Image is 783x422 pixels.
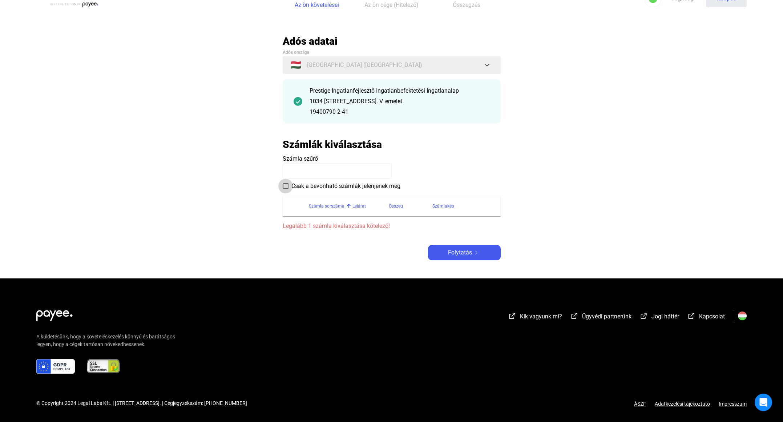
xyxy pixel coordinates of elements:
[309,202,344,210] div: Számla sorszáma
[352,202,389,210] div: Lejárat
[432,202,454,210] div: Számlakép
[639,312,648,319] img: external-link-white
[699,313,725,320] span: Kapcsolat
[520,313,562,320] span: Kik vagyunk mi?
[428,245,501,260] button: Folytatásarrow-right-white
[687,314,725,321] a: external-link-whiteKapcsolat
[582,313,631,320] span: Ügyvédi partnerünk
[364,1,419,8] span: Az ön cége (Hitelező)
[432,202,492,210] div: Számlakép
[634,401,646,407] a: ÁSZF
[283,56,501,74] button: 🇭🇺[GEOGRAPHIC_DATA] ([GEOGRAPHIC_DATA])
[570,314,631,321] a: external-link-whiteÜgyvédi partnerünk
[389,202,403,210] div: Összeg
[310,108,490,116] div: 19400790-2-41
[646,401,719,407] a: Adatkezelési tájékoztató
[283,155,318,162] span: Számla szűrő
[508,312,517,319] img: external-link-white
[651,313,679,320] span: Jogi háttér
[472,251,481,254] img: arrow-right-white
[639,314,679,321] a: external-link-whiteJogi háttér
[36,359,75,374] img: gdpr
[36,399,247,407] div: © Copyright 2024 Legal Labs Kft. | [STREET_ADDRESS]. | Cégjegyzékszám: [PHONE_NUMBER]
[307,61,422,69] span: [GEOGRAPHIC_DATA] ([GEOGRAPHIC_DATA])
[295,1,339,8] span: Az ön követelései
[294,97,302,106] img: checkmark-darker-green-circle
[283,222,501,230] span: Legalább 1 számla kiválasztása kötelező!
[283,138,382,151] h2: Számlák kiválasztása
[570,312,579,319] img: external-link-white
[448,248,472,257] span: Folytatás
[36,306,73,321] img: white-payee-white-dot.svg
[290,61,301,69] span: 🇭🇺
[309,202,352,210] div: Számla sorszáma
[86,359,120,374] img: ssl
[453,1,480,8] span: Összegzés
[389,202,432,210] div: Összeg
[755,394,772,411] div: Open Intercom Messenger
[283,50,309,55] span: Adós országa
[352,202,366,210] div: Lejárat
[310,87,490,95] div: Prestige Ingatlanfejlesztő Ingatlanbefektetési Ingatlanalap
[738,312,747,320] img: HU.svg
[687,312,696,319] img: external-link-white
[283,35,501,48] h2: Adós adatai
[508,314,562,321] a: external-link-whiteKik vagyunk mi?
[291,182,400,190] span: Csak a bevonható számlák jelenjenek meg
[719,401,747,407] a: Impresszum
[310,97,490,106] div: 1034 [STREET_ADDRESS]. V. emelet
